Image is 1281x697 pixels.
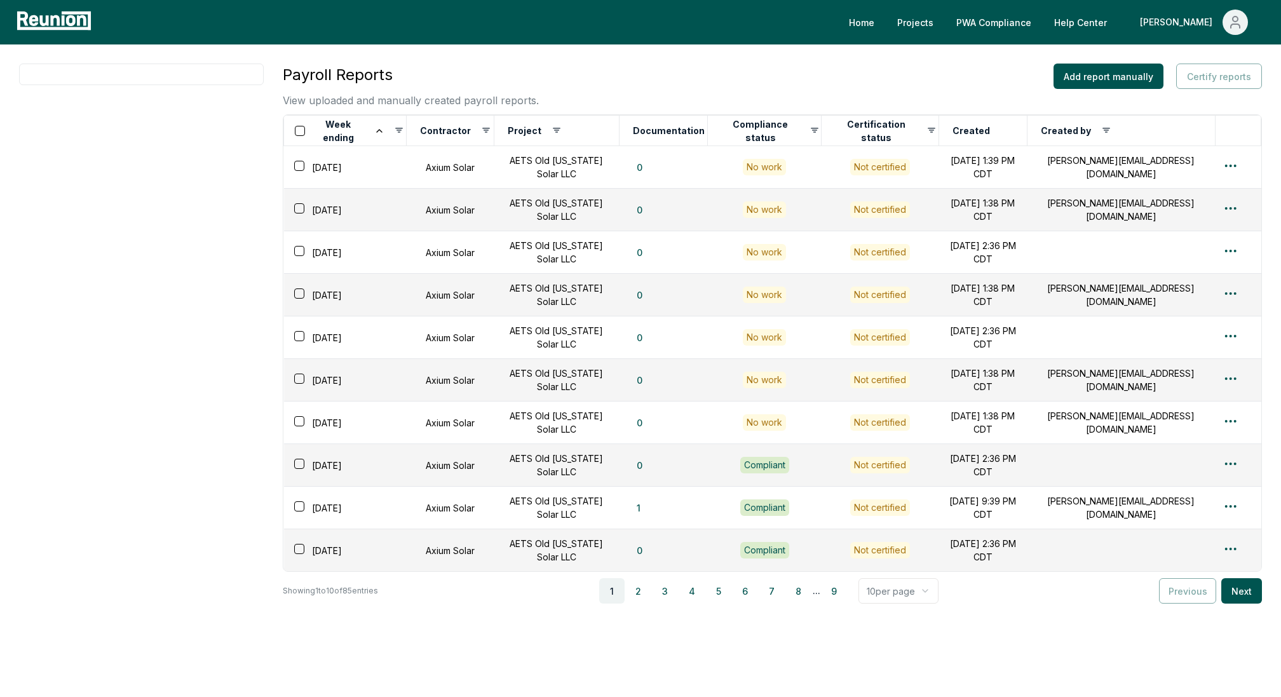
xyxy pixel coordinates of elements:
button: 0 [627,410,653,435]
td: [DATE] 1:39 PM CDT [939,146,1027,189]
div: No work [743,414,786,431]
td: [PERSON_NAME][EMAIL_ADDRESS][DOMAIN_NAME] [1027,359,1215,402]
p: View uploaded and manually created payroll reports. [283,93,539,108]
button: Not certified [850,372,910,388]
div: Not certified [850,499,910,516]
div: No work [743,201,786,218]
button: Not certified [850,329,910,346]
td: [PERSON_NAME][EMAIL_ADDRESS][DOMAIN_NAME] [1027,274,1215,316]
td: [DATE] 1:38 PM CDT [939,359,1027,402]
div: Compliant [740,542,789,558]
td: Axium Solar [406,274,494,316]
button: 0 [627,325,653,350]
td: [PERSON_NAME][EMAIL_ADDRESS][DOMAIN_NAME] [1027,189,1215,231]
td: Axium Solar [406,359,494,402]
div: [DATE] [292,456,406,475]
button: 0 [627,154,653,180]
button: 8 [786,578,811,604]
button: 2 [626,578,651,604]
td: [DATE] 2:36 PM CDT [939,444,1027,487]
button: Add report manually [1054,64,1163,89]
td: [DATE] 2:36 PM CDT [939,316,1027,359]
button: Next [1221,578,1262,604]
td: AETS Old [US_STATE] Solar LLC [494,359,619,402]
button: Not certified [850,201,910,218]
button: Created by [1038,118,1094,144]
button: Week ending [310,118,387,144]
td: AETS Old [US_STATE] Solar LLC [494,274,619,316]
div: [DATE] [292,371,406,389]
h3: Payroll Reports [283,64,539,86]
button: 0 [627,197,653,222]
td: AETS Old [US_STATE] Solar LLC [494,487,619,529]
div: No work [743,287,786,303]
div: [DATE] [292,201,406,219]
span: ... [813,583,820,599]
button: 0 [627,240,653,265]
div: [DATE] [292,243,406,262]
button: Not certified [850,542,910,558]
button: 7 [759,578,785,604]
td: Axium Solar [406,316,494,359]
td: Axium Solar [406,231,494,274]
div: Not certified [850,159,910,175]
div: [DATE] [292,414,406,432]
td: AETS Old [US_STATE] Solar LLC [494,146,619,189]
button: 0 [627,452,653,478]
td: [DATE] 2:36 PM CDT [939,529,1027,572]
div: [DATE] [292,328,406,347]
button: Compliance status [719,118,803,144]
div: No work [743,244,786,261]
button: 9 [822,578,847,604]
button: Not certified [850,287,910,303]
button: Not certified [850,244,910,261]
td: Axium Solar [406,146,494,189]
button: [PERSON_NAME] [1130,10,1258,35]
div: No work [743,159,786,175]
td: [DATE] 2:36 PM CDT [939,231,1027,274]
a: Home [839,10,884,35]
button: 1 [627,495,651,520]
div: [DATE] [292,499,406,517]
td: [PERSON_NAME][EMAIL_ADDRESS][DOMAIN_NAME] [1027,402,1215,444]
div: Compliant [740,499,789,516]
td: [PERSON_NAME][EMAIL_ADDRESS][DOMAIN_NAME] [1027,146,1215,189]
button: 0 [627,282,653,308]
button: 1 [599,578,625,604]
a: Projects [887,10,944,35]
td: [DATE] 1:38 PM CDT [939,274,1027,316]
button: Created [950,118,993,144]
button: 6 [733,578,758,604]
div: No work [743,372,786,388]
td: [PERSON_NAME][EMAIL_ADDRESS][DOMAIN_NAME] [1027,487,1215,529]
button: Documentation [630,118,707,144]
td: AETS Old [US_STATE] Solar LLC [494,444,619,487]
p: Showing 1 to 10 of 85 entries [283,585,378,597]
div: No work [743,329,786,346]
button: Not certified [850,457,910,473]
td: AETS Old [US_STATE] Solar LLC [494,316,619,359]
td: AETS Old [US_STATE] Solar LLC [494,189,619,231]
td: Axium Solar [406,529,494,572]
td: [DATE] 1:38 PM CDT [939,402,1027,444]
td: Axium Solar [406,402,494,444]
td: AETS Old [US_STATE] Solar LLC [494,402,619,444]
td: [DATE] 1:38 PM CDT [939,189,1027,231]
td: Axium Solar [406,189,494,231]
a: PWA Compliance [946,10,1041,35]
div: [DATE] [292,541,406,560]
td: Axium Solar [406,444,494,487]
button: Not certified [850,414,910,431]
div: [DATE] [292,286,406,304]
button: 5 [706,578,731,604]
td: AETS Old [US_STATE] Solar LLC [494,231,619,274]
button: 0 [627,538,653,563]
